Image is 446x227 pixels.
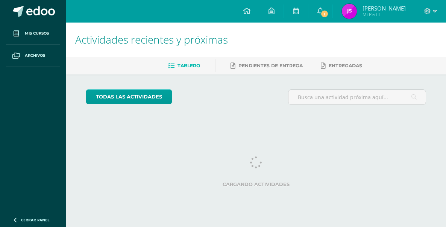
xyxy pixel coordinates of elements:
span: Entregadas [329,63,362,68]
span: Mi Perfil [363,11,406,18]
a: todas las Actividades [86,89,172,104]
img: 746429c817c9f5cedbabcf9c7ab5413f.png [342,4,357,19]
span: 1 [320,10,329,18]
span: Cerrar panel [21,217,50,222]
input: Busca una actividad próxima aquí... [288,90,426,104]
span: Mis cursos [25,30,49,36]
a: Entregadas [321,60,362,72]
span: Actividades recientes y próximas [75,32,228,47]
a: Mis cursos [6,23,60,45]
span: Tablero [177,63,200,68]
span: Archivos [25,53,45,59]
a: Pendientes de entrega [231,60,303,72]
span: [PERSON_NAME] [363,5,406,12]
span: Pendientes de entrega [238,63,303,68]
a: Tablero [168,60,200,72]
a: Archivos [6,45,60,67]
label: Cargando actividades [86,182,426,187]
